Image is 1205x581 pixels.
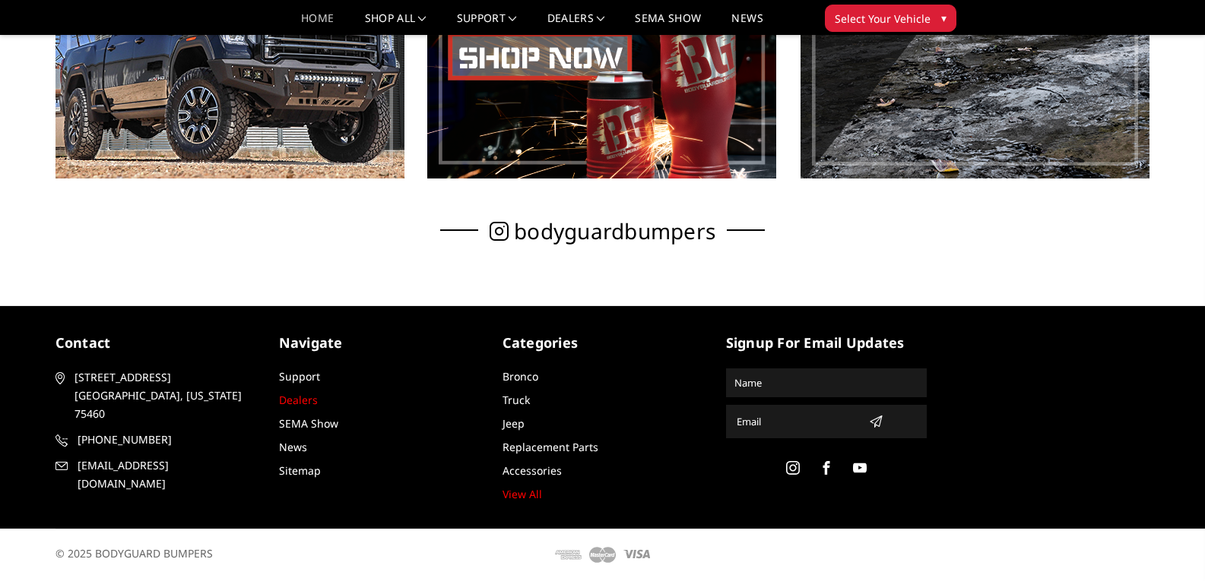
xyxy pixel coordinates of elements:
a: News [279,440,307,454]
span: [STREET_ADDRESS] [GEOGRAPHIC_DATA], [US_STATE] 75460 [75,368,251,423]
a: News [731,13,763,35]
h5: Categories [503,333,703,353]
a: Truck [503,393,530,407]
a: Dealers [279,393,318,407]
span: © 2025 BODYGUARD BUMPERS [55,546,213,560]
h5: Navigate [279,333,480,353]
a: shop all [365,13,427,35]
a: [EMAIL_ADDRESS][DOMAIN_NAME] [55,456,256,493]
a: View All [503,487,542,501]
span: bodyguardbumpers [514,223,715,239]
iframe: Chat Widget [1129,508,1205,581]
a: Accessories [503,463,562,478]
a: SEMA Show [279,416,338,431]
a: Support [279,369,320,384]
input: Name [728,371,924,395]
h5: signup for email updates [726,333,927,353]
span: [PHONE_NUMBER] [78,431,254,449]
a: Replacement Parts [503,440,598,454]
span: [EMAIL_ADDRESS][DOMAIN_NAME] [78,456,254,493]
span: Select Your Vehicle [835,11,931,27]
a: Bronco [503,369,538,384]
a: SEMA Show [635,13,701,35]
a: Home [301,13,334,35]
button: Select Your Vehicle [825,5,956,32]
span: ▾ [941,10,947,26]
a: Dealers [547,13,605,35]
a: Sitemap [279,463,321,478]
input: Email [731,409,863,434]
a: Jeep [503,416,525,431]
a: Support [457,13,517,35]
h5: contact [55,333,256,353]
a: [PHONE_NUMBER] [55,431,256,449]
